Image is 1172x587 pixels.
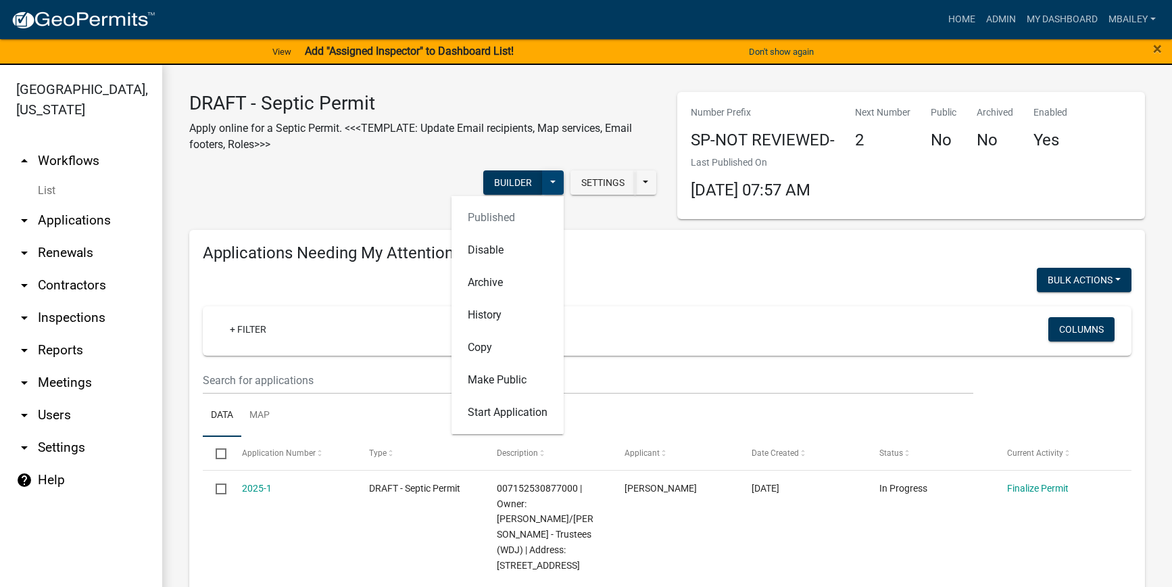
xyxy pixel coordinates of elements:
p: Last Published On [691,156,810,170]
span: × [1153,39,1162,58]
span: 007152530877000 | Owner: Patrick, Elaine/Dick - Trustees (WDJ) | Address: 13071 20 ST [497,483,593,571]
button: Archive [451,266,564,299]
span: Application Number [242,448,316,458]
span: DRAFT - Septic Permit [369,483,460,494]
span: Miranda Bailey [625,483,697,494]
span: Description [497,448,538,458]
i: arrow_drop_down [16,277,32,293]
button: Close [1153,41,1162,57]
p: Number Prefix [691,105,835,120]
a: mbailey [1103,7,1161,32]
h4: No [977,131,1013,150]
h4: Yes [1033,131,1067,150]
i: arrow_drop_down [16,440,32,456]
button: Make Public [451,364,564,396]
a: Admin [981,7,1021,32]
strong: Add "Assigned Inspector" to Dashboard List! [305,45,514,57]
a: Data [203,394,241,438]
datatable-header-cell: Date Created [739,437,866,469]
p: Next Number [855,105,910,120]
h4: SP-NOT REVIEWED- [691,131,835,150]
p: Apply online for a Septic Permit. <<<TEMPLATE: Update Email recipients, Map services, Email foote... [189,120,657,153]
span: In Progress [879,483,927,494]
datatable-header-cell: Type [356,437,484,469]
datatable-header-cell: Current Activity [994,437,1121,469]
i: arrow_drop_down [16,342,32,358]
i: arrow_drop_down [16,407,32,423]
a: My Dashboard [1021,7,1103,32]
a: Map [241,394,278,438]
a: + Filter [219,317,277,342]
span: Status [879,448,903,458]
span: [DATE] 07:57 AM [691,181,810,199]
button: History [451,299,564,331]
i: arrow_drop_up [16,153,32,169]
h3: DRAFT - Septic Permit [189,92,657,115]
a: Finalize Permit [1007,483,1069,494]
datatable-header-cell: Status [866,437,994,469]
p: Public [931,105,956,120]
datatable-header-cell: Application Number [228,437,356,469]
input: Search for applications [203,367,973,394]
button: Columns [1048,317,1115,342]
h4: No [931,131,956,150]
datatable-header-cell: Applicant [611,437,739,469]
i: help [16,472,32,488]
a: 2025-1 [242,483,272,494]
h4: 2 [855,131,910,150]
datatable-header-cell: Select [203,437,228,469]
button: Copy [451,331,564,364]
button: Disable [451,234,564,266]
span: Type [369,448,387,458]
span: 08/18/2025 [752,483,779,494]
button: Bulk Actions [1037,268,1131,292]
a: View [267,41,297,63]
datatable-header-cell: Description [484,437,612,469]
button: Don't show again [743,41,819,63]
i: arrow_drop_down [16,375,32,391]
span: Date Created [752,448,799,458]
p: Enabled [1033,105,1067,120]
button: Builder [483,170,543,195]
h4: Applications Needing My Attention [203,243,1131,263]
button: Start Application [451,396,564,429]
i: arrow_drop_down [16,245,32,261]
span: Current Activity [1007,448,1063,458]
i: arrow_drop_down [16,310,32,326]
p: Archived [977,105,1013,120]
a: Home [943,7,981,32]
span: Applicant [625,448,660,458]
i: arrow_drop_down [16,212,32,229]
button: Settings [570,170,635,195]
